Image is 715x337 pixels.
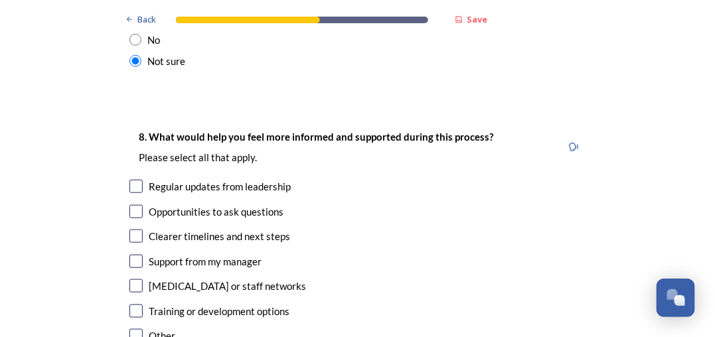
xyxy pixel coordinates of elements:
[149,229,291,244] div: Clearer timelines and next steps
[657,279,695,317] button: Open Chat
[137,13,156,26] span: Back
[149,304,290,319] div: Training or development options
[149,279,307,294] div: [MEDICAL_DATA] or staff networks
[148,33,161,48] div: No
[148,54,186,69] div: Not sure
[139,131,494,143] strong: 8. What would help you feel more informed and supported during this process?
[149,179,291,194] div: Regular updates from leadership
[149,204,284,220] div: Opportunities to ask questions
[149,254,262,269] div: Support from my manager
[139,151,494,165] p: Please select all that apply.
[467,13,488,25] strong: Save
